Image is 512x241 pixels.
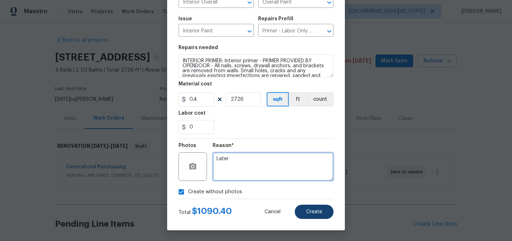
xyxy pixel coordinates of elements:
[178,45,218,50] h5: Repairs needed
[258,16,293,21] h5: Repairs Prefill
[213,152,334,181] textarea: Later
[267,92,289,106] button: sqft
[192,207,232,215] span: $ 1090.40
[178,111,206,116] h5: Labor cost
[324,26,334,36] button: Open
[245,26,255,36] button: Open
[306,209,322,215] span: Create
[178,208,232,216] div: Total
[178,82,212,87] h5: Material cost
[178,16,192,21] h5: Issue
[188,188,242,196] span: Create without photos
[307,92,334,106] button: count
[265,209,281,215] span: Cancel
[253,205,292,219] button: Cancel
[178,54,334,77] textarea: INTERIOR PRIMER: Interior primer - PRIMER PROVIDED BY OPENDOOR - All nails, screws, drywall ancho...
[178,143,196,148] h5: Photos
[213,143,234,148] h5: Reason*
[289,92,307,106] button: ft
[295,205,334,219] button: Create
